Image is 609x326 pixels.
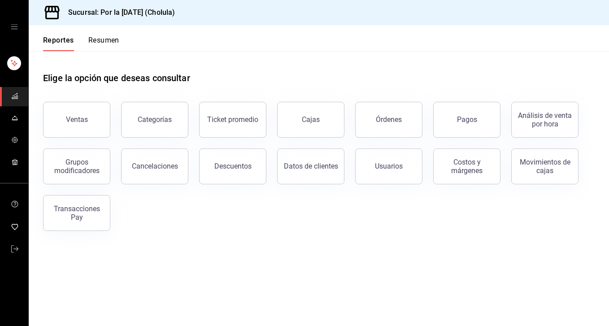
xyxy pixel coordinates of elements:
[355,148,422,184] button: Usuarios
[199,148,266,184] button: Descuentos
[138,115,172,124] div: Categorías
[511,148,579,184] button: Movimientos de cajas
[49,158,104,175] div: Grupos modificadores
[61,7,175,18] h3: Sucursal: Por la [DATE] (Cholula)
[121,148,188,184] button: Cancelaciones
[517,111,573,128] div: Análisis de venta por hora
[43,148,110,184] button: Grupos modificadores
[376,115,402,124] div: Órdenes
[457,115,477,124] div: Pagos
[277,102,344,138] a: Cajas
[43,36,74,51] button: Reportes
[517,158,573,175] div: Movimientos de cajas
[11,23,18,30] button: open drawer
[132,162,178,170] div: Cancelaciones
[43,195,110,231] button: Transacciones Pay
[43,102,110,138] button: Ventas
[43,36,119,51] div: navigation tabs
[43,71,190,85] h1: Elige la opción que deseas consultar
[277,148,344,184] button: Datos de clientes
[439,158,495,175] div: Costos y márgenes
[433,102,500,138] button: Pagos
[375,162,403,170] div: Usuarios
[49,204,104,222] div: Transacciones Pay
[511,102,579,138] button: Análisis de venta por hora
[88,36,119,51] button: Resumen
[355,102,422,138] button: Órdenes
[433,148,500,184] button: Costos y márgenes
[66,115,88,124] div: Ventas
[199,102,266,138] button: Ticket promedio
[284,162,338,170] div: Datos de clientes
[121,102,188,138] button: Categorías
[214,162,252,170] div: Descuentos
[207,115,258,124] div: Ticket promedio
[302,114,320,125] div: Cajas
